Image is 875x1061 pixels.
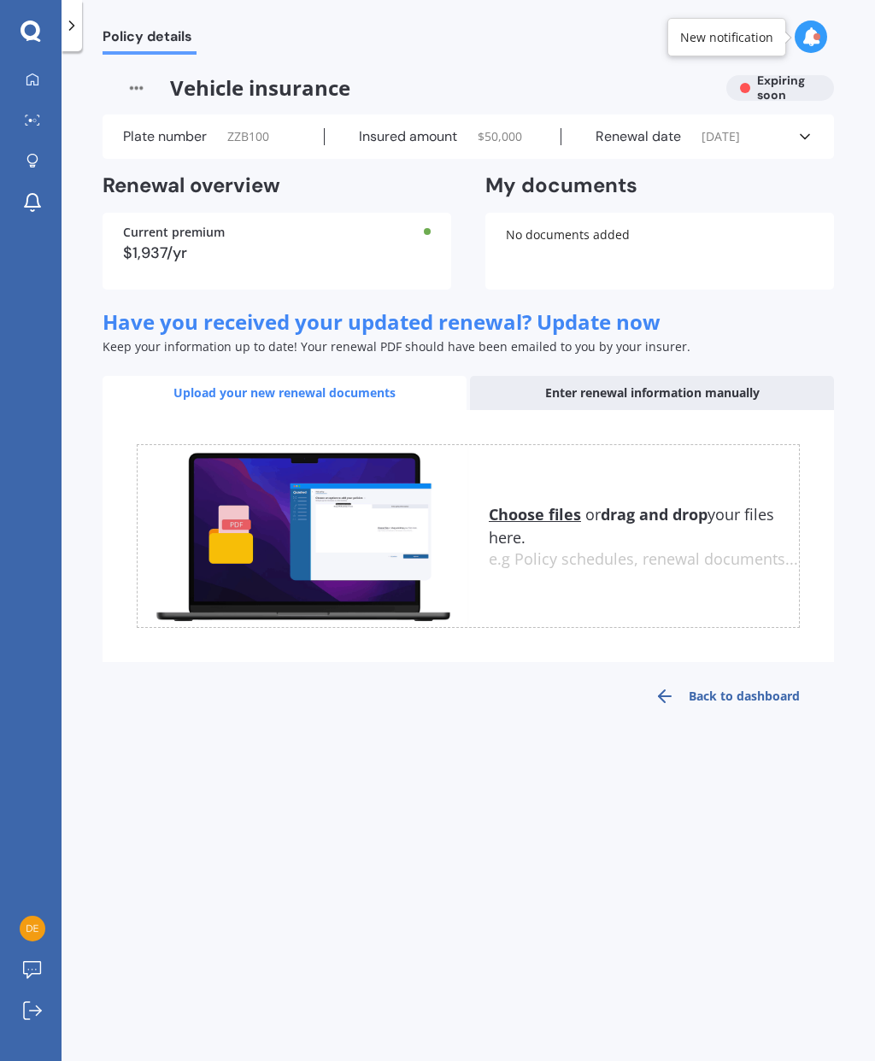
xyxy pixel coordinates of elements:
[702,128,740,145] span: [DATE]
[489,550,799,569] div: e.g Policy schedules, renewal documents...
[227,128,269,145] span: ZZB100
[123,226,431,238] div: Current premium
[103,376,467,410] div: Upload your new renewal documents
[103,173,451,199] h2: Renewal overview
[123,245,431,261] div: $1,937/yr
[470,376,834,410] div: Enter renewal information manually
[596,128,681,145] label: Renewal date
[485,173,637,199] h2: My documents
[620,676,834,717] a: Back to dashboard
[680,29,773,46] div: New notification
[103,338,690,355] span: Keep your information up to date! Your renewal PDF should have been emailed to you by your insurer.
[485,213,834,290] div: No documents added
[103,75,170,101] img: other-insurer.png
[478,128,522,145] span: $ 50,000
[601,504,708,525] b: drag and drop
[20,916,45,941] img: d49e39be1e07ca03039afdc53e824d43
[138,445,468,627] img: upload.de96410c8ce839c3fdd5.gif
[103,308,661,336] span: Have you received your updated renewal? Update now
[359,128,457,145] label: Insured amount
[103,28,197,51] span: Policy details
[103,75,713,101] span: Vehicle insurance
[123,128,207,145] label: Plate number
[489,504,774,548] span: or your files here.
[489,504,581,525] u: Choose files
